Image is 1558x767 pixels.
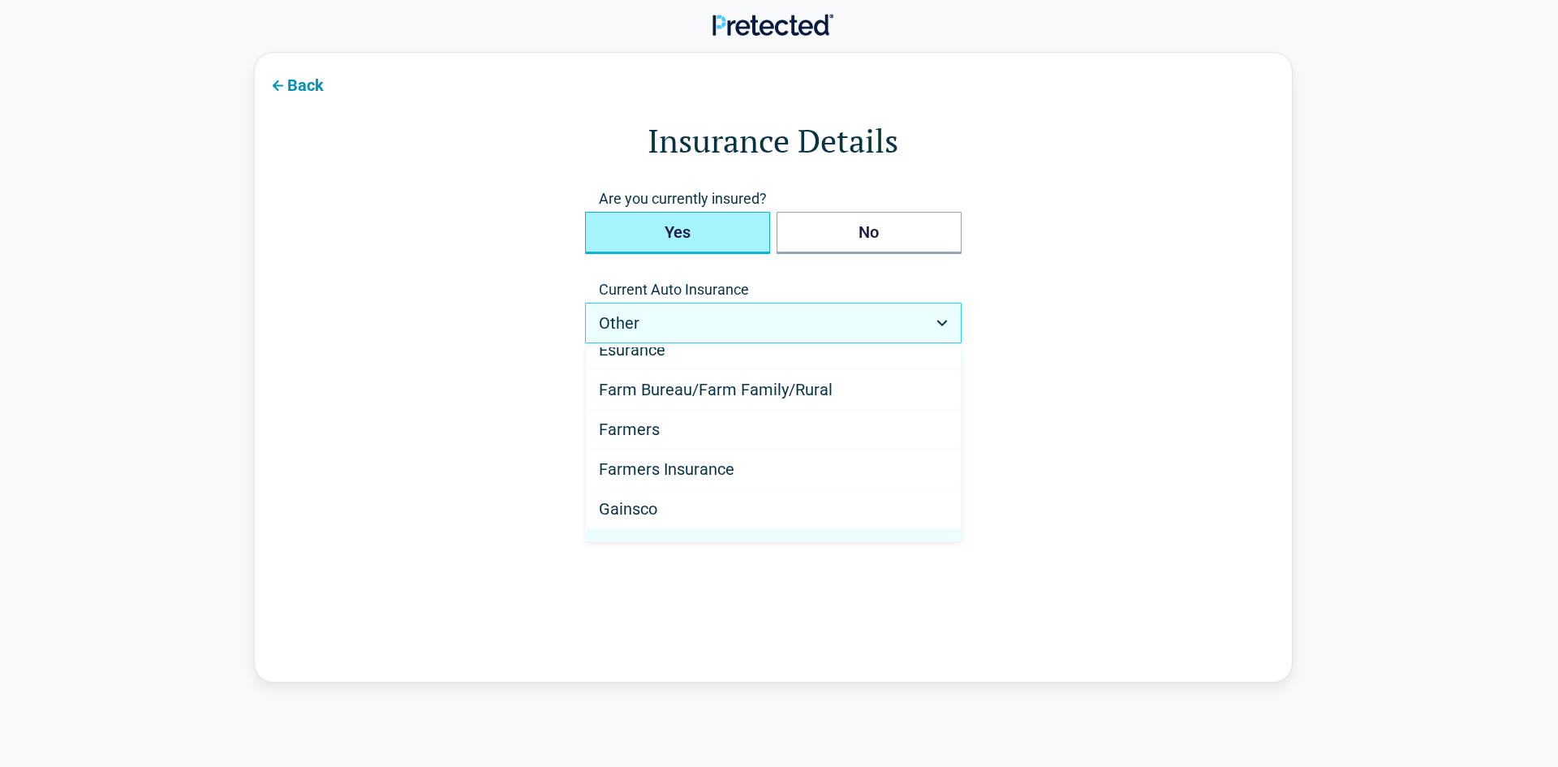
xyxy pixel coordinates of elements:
[599,459,734,479] span: Farmers Insurance
[599,380,833,399] span: Farm Bureau/Farm Family/Rural
[599,420,660,439] span: Farmers
[599,539,640,558] span: Geico
[599,340,665,360] span: Esurance
[599,499,657,519] span: Gainsco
